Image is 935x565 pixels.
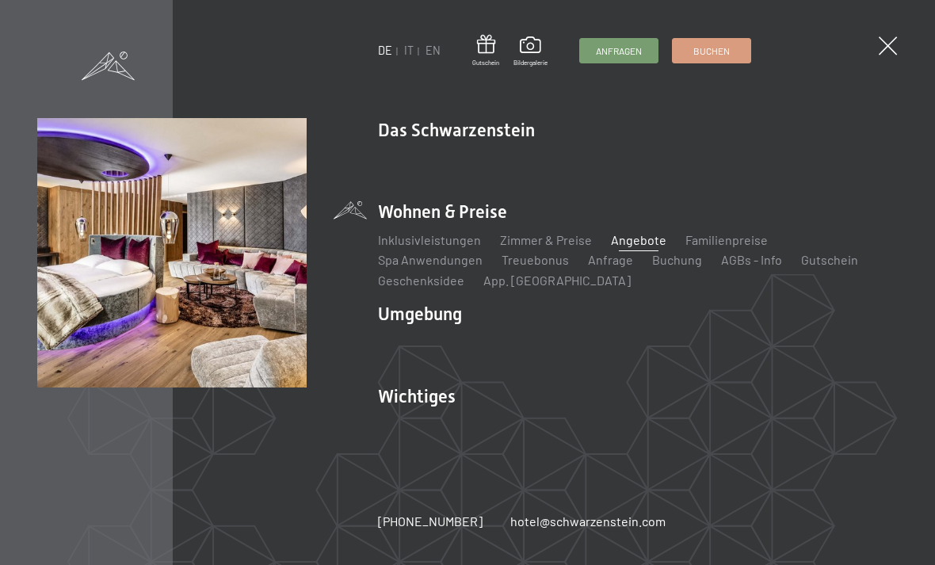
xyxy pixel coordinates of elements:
a: Anfragen [580,39,658,63]
span: Anfragen [596,44,642,58]
a: Inklusivleistungen [378,232,481,247]
a: hotel@schwarzenstein.com [510,513,666,530]
a: Gutschein [472,35,499,67]
a: Geschenksidee [378,273,464,288]
span: Bildergalerie [513,59,548,67]
a: Angebote [611,232,666,247]
a: AGBs - Info [721,252,782,267]
a: IT [404,44,414,57]
a: Buchen [673,39,750,63]
a: [PHONE_NUMBER] [378,513,483,530]
a: Spa Anwendungen [378,252,483,267]
a: Gutschein [801,252,858,267]
a: Buchung [652,252,702,267]
a: Bildergalerie [513,36,548,67]
span: Gutschein [472,59,499,67]
a: Treuebonus [502,252,569,267]
span: [PHONE_NUMBER] [378,513,483,529]
a: Familienpreise [685,232,768,247]
span: Buchen [693,44,730,58]
a: DE [378,44,392,57]
a: App. [GEOGRAPHIC_DATA] [483,273,631,288]
a: Zimmer & Preise [500,232,592,247]
a: Anfrage [588,252,633,267]
a: EN [426,44,441,57]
